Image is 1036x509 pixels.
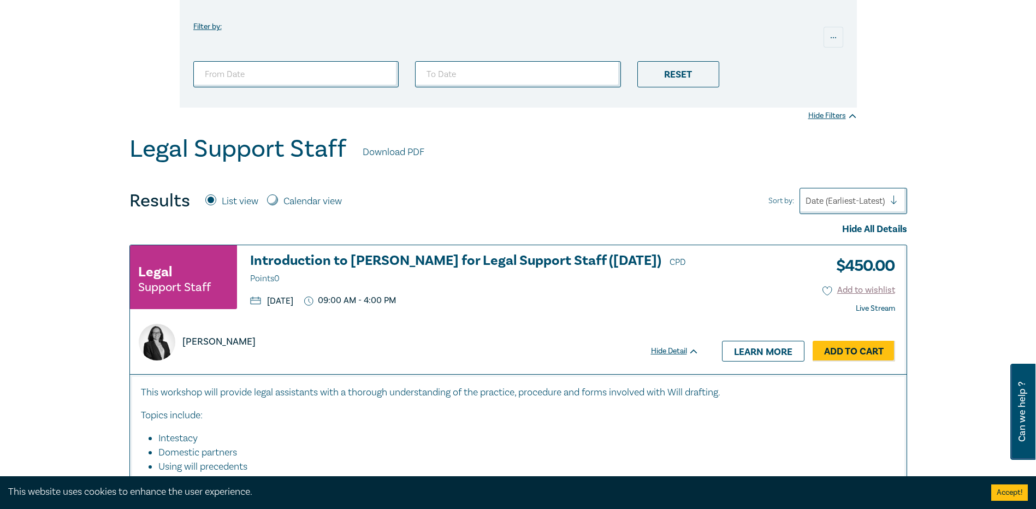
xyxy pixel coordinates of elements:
span: Can we help ? [1017,370,1027,453]
h3: Introduction to [PERSON_NAME] for Legal Support Staff ([DATE]) [250,253,699,286]
p: This workshop will provide legal assistants with a thorough understanding of the practice, proced... [141,386,896,400]
button: Add to wishlist [822,284,895,297]
button: Accept cookies [991,484,1028,501]
li: Common drafting practices [158,474,885,488]
li: Using will precedents [158,460,885,474]
h1: Legal Support Staff [129,135,346,163]
input: To Date [415,61,621,87]
p: Topics include: [141,409,896,423]
div: ... [824,27,843,48]
strong: Live Stream [856,304,895,313]
h3: Legal [138,262,172,282]
div: Reset [637,61,719,87]
p: [DATE] [250,297,293,305]
a: Introduction to [PERSON_NAME] for Legal Support Staff ([DATE]) CPD Points0 [250,253,699,286]
li: Domestic partners [158,446,885,460]
label: Calendar view [283,194,342,209]
input: From Date [193,61,399,87]
a: Download PDF [363,145,424,159]
img: https://s3.ap-southeast-2.amazonaws.com/leo-cussen-store-production-content/Contacts/Naomi%20Guye... [139,324,175,360]
label: Filter by: [193,22,222,31]
h4: Results [129,190,190,212]
h3: $ 450.00 [828,253,895,279]
div: Hide Detail [651,346,711,357]
small: Support Staff [138,282,211,293]
li: Intestacy [158,431,885,446]
span: Sort by: [768,195,794,207]
div: Hide Filters [808,110,857,121]
div: Hide All Details [129,222,907,236]
a: Add to Cart [813,341,895,362]
a: Learn more [722,341,804,362]
div: This website uses cookies to enhance the user experience. [8,485,975,499]
p: [PERSON_NAME] [182,335,256,349]
p: 09:00 AM - 4:00 PM [304,295,396,306]
label: List view [222,194,258,209]
input: Sort by [806,195,808,207]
